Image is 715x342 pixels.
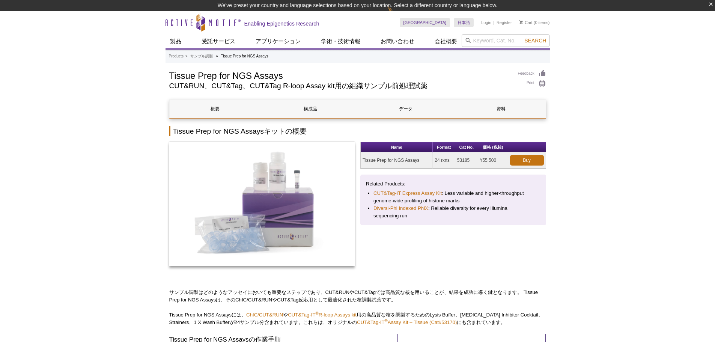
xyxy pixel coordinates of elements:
[197,34,240,48] a: 受託サービス
[357,319,457,325] a: CUT&Tag-IT®Assay Kit – Tissue (Cat#53170)
[373,205,428,212] a: Diversi-Phi Indexed PhiX
[481,20,491,25] a: Login
[166,34,186,48] a: 製品
[462,34,550,47] input: Keyword, Cat. No.
[524,38,546,44] span: Search
[251,34,305,48] a: アプリケーション
[361,152,433,169] td: Tissue Prep for NGS Assays
[169,126,546,136] h2: Tissue Prep for NGS Assaysキットの概要
[497,20,512,25] a: Register
[265,100,356,118] a: 構成品
[169,53,184,60] a: Products
[456,100,547,118] a: 資料
[519,18,550,27] li: (0 items)
[518,80,546,88] a: Print
[246,312,283,318] a: ChIC/CUT&RUN
[366,180,540,188] p: Related Products:
[430,34,462,48] a: 会社概要
[169,142,355,266] img: Tissue Prep for NGS Assays Ki
[169,311,546,326] p: Tissue Prep for NGS Assaysには、 や 用の高品質な核を調製するためのLysis Buffer、[MEDICAL_DATA] Inhibitor Cocktail、Str...
[190,53,213,60] a: サンプル調製
[433,142,455,152] th: Format
[478,152,508,169] td: ¥55,500
[316,34,365,48] a: 学術・技術情報
[433,152,455,169] td: 24 rxns
[373,190,442,197] a: CUT&Tag-IT Express Assay Kit
[373,190,533,205] li: : Less variable and higher-throughput genome-wide profiling of histone marks
[244,20,319,27] h2: Enabling Epigenetics Research
[216,54,218,58] li: »
[288,312,357,318] a: CUT&Tag-IT®R-loop Assays kit
[169,69,510,81] h1: Tissue Prep for NGS Assays
[185,54,188,58] li: »
[455,142,478,152] th: Cat No.
[400,18,450,27] a: [GEOGRAPHIC_DATA]
[519,20,533,25] a: Cart
[373,205,533,220] li: : Reliable diversity for every Illumina sequencing run
[169,289,546,304] p: サンプル調製はどのようなアッセイにおいても重要なステップであり、CUT&RUNやCUT&Tagでは高品質な核を用いることが、結果を成功に導く鍵となります。 Tissue Prep for NGS...
[388,6,408,23] img: Change Here
[494,18,495,27] li: |
[221,54,268,58] li: Tissue Prep for NGS Assays
[510,155,544,166] a: Buy
[455,152,478,169] td: 53185
[385,318,388,322] sup: ®
[522,37,548,44] button: Search
[519,20,523,24] img: Your Cart
[376,34,419,48] a: お問い合わせ
[478,142,508,152] th: 価格 (税抜)
[454,18,474,27] a: 日本語
[316,310,319,315] sup: ®
[361,142,433,152] th: Name
[170,100,261,118] a: 概要
[360,100,452,118] a: データ
[169,83,510,89] h2: CUT&RUN、CUT&Tag、CUT&Tag R-loop Assay kit用の組織サンプル前処理試薬
[518,69,546,78] a: Feedback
